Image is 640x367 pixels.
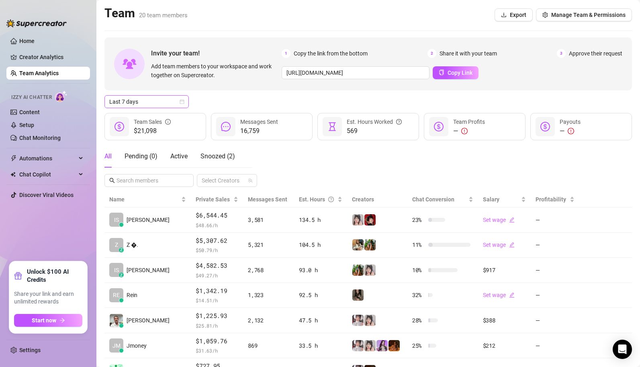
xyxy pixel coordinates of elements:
span: 3 [557,49,566,58]
td: — [531,258,579,283]
span: $ 14.51 /h [196,296,238,304]
span: edit [509,217,515,223]
img: Ani [364,340,376,351]
span: Private Sales [196,196,230,203]
span: $ 49.27 /h [196,271,238,279]
td: — [531,233,579,258]
span: calendar [180,99,184,104]
span: $1,225.93 [196,311,238,321]
span: edit [509,292,515,298]
div: z [119,248,124,252]
span: dollar-circle [540,122,550,131]
div: Open Intercom Messenger [613,340,632,359]
div: All [104,152,112,161]
img: yeule [352,289,364,301]
span: [PERSON_NAME] [127,215,170,224]
h2: Team [104,6,188,21]
img: Sabrina [352,264,364,276]
span: 23 % [412,215,425,224]
img: PantheraX [388,340,400,351]
span: 28 % [412,316,425,325]
span: Salary [483,196,499,203]
img: AI Chatter [55,90,67,102]
span: $ 31.63 /h [196,346,238,355]
span: Snoozed ( 2 ) [200,152,235,160]
span: $ 25.81 /h [196,322,238,330]
td: — [531,207,579,233]
img: Kisa [376,340,388,351]
span: question-circle [328,195,334,204]
div: Est. Hours [299,195,336,204]
span: search [109,178,115,183]
div: Est. Hours Worked [347,117,402,126]
div: 104.5 h [299,240,342,249]
button: Export [495,8,533,21]
a: Setup [19,122,34,128]
a: Content [19,109,40,115]
span: Z [115,240,118,249]
a: Creator Analytics [19,51,84,64]
span: Messages Sent [240,119,278,125]
span: Start now [32,317,56,324]
span: dollar-circle [434,122,444,131]
span: Manage Team & Permissions [551,12,626,18]
th: Creators [347,192,407,207]
img: Sabrina [352,239,364,250]
div: — [453,126,485,136]
div: $917 [483,266,526,275]
div: 47.5 h [299,316,342,325]
span: Chat Conversion [412,196,454,203]
span: dollar-circle [115,122,124,131]
span: 1 [282,49,290,58]
span: hourglass [327,122,337,131]
span: $5,307.62 [196,236,238,246]
div: 5,321 [248,240,289,249]
a: Discover Viral Videos [19,192,74,198]
img: Rosie [352,340,364,351]
span: edit [509,242,515,248]
span: team [248,178,253,183]
span: info-circle [165,117,171,126]
span: Export [510,12,526,18]
span: Chat Copilot [19,168,76,181]
span: Rein [127,291,137,299]
img: logo-BBDzfeDw.svg [6,19,67,27]
img: Ani [364,315,376,326]
a: Team Analytics [19,70,59,76]
div: 92.5 h [299,291,342,299]
span: copy [439,70,444,75]
span: RE [113,291,120,299]
a: Set wageedit [483,217,515,223]
span: Izzy AI Chatter [11,94,52,101]
span: exclamation-circle [461,128,468,134]
span: Active [170,152,188,160]
a: Home [19,38,35,44]
td: — [531,283,579,308]
img: Sabrina [364,239,376,250]
span: [PERSON_NAME] [127,266,170,275]
a: Set wageedit [483,292,515,298]
span: 2 [427,49,436,58]
div: Team Sales [134,117,171,126]
img: Miss [364,214,376,226]
span: Last 7 days [109,96,184,108]
td: — [531,333,579,359]
span: Share it with your team [440,49,497,58]
span: Messages Sent [248,196,287,203]
span: $6,544.45 [196,211,238,220]
span: 11 % [412,240,425,249]
th: Name [104,192,191,207]
input: Search members [117,176,182,185]
span: 16,759 [240,126,278,136]
span: Approve their request [569,49,622,58]
span: Profitability [536,196,566,203]
div: 134.5 h [299,215,342,224]
span: Z �. [127,240,138,249]
div: 1,323 [248,291,289,299]
a: Chat Monitoring [19,135,61,141]
button: Copy Link [433,66,478,79]
img: Ani [352,214,364,226]
span: $ 50.79 /h [196,246,238,254]
span: Copy Link [448,70,472,76]
span: 32 % [412,291,425,299]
